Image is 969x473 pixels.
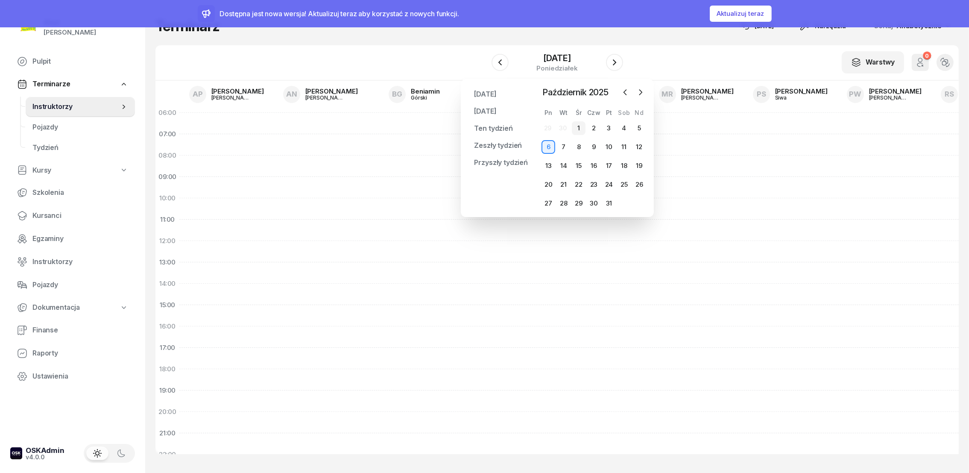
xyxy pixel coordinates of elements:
[32,233,128,244] span: Egzaminy
[220,9,459,18] span: Dostępna jest nowa wersja! Aktualizuj teraz aby korzystać z nowych funkcji.
[544,124,552,132] div: 29
[662,91,673,98] span: MR
[32,279,128,291] span: Pojazdy
[382,83,447,106] a: BGBeniaminGórski
[32,142,128,153] span: Tydzień
[155,209,179,230] div: 11:00
[155,380,179,401] div: 19:00
[155,188,179,209] div: 10:00
[775,95,816,100] div: Siwa
[26,138,135,158] a: Tydzień
[10,74,135,94] a: Terminarze
[468,193,508,210] a: Przypnij
[468,137,529,154] a: Zeszły tydzień
[276,83,365,106] a: AN[PERSON_NAME][PERSON_NAME]
[32,187,128,198] span: Szkolenia
[32,371,128,382] span: Ustawienia
[602,178,616,191] div: 24
[602,197,616,210] div: 31
[572,197,585,210] div: 29
[211,95,252,100] div: [PERSON_NAME]
[587,121,601,135] div: 2
[617,121,631,135] div: 4
[155,145,179,166] div: 08:00
[155,123,179,145] div: 07:00
[542,178,555,191] div: 20
[32,256,128,267] span: Instruktorzy
[10,366,135,387] a: Ustawienia
[587,178,601,191] div: 23
[586,109,601,116] div: Czw
[10,252,135,272] a: Instruktorzy
[840,83,928,106] a: PW[PERSON_NAME][PERSON_NAME]
[945,91,954,98] span: RS
[601,109,616,116] div: Pt
[155,18,220,34] h1: Terminarz
[536,54,577,62] div: [DATE]
[557,159,571,173] div: 14
[557,140,571,154] div: 7
[557,178,571,191] div: 21
[572,121,585,135] div: 1
[26,454,64,460] div: v4.0.0
[286,91,297,98] span: AN
[10,275,135,295] a: Pojazdy
[26,97,135,117] a: Instruktorzy
[542,197,555,210] div: 27
[411,88,440,94] div: Beniamin
[602,159,616,173] div: 17
[468,120,520,137] a: Ten tydzień
[710,6,772,22] button: Aktualizuj teraz
[32,79,70,90] span: Terminarze
[571,109,586,116] div: Śr
[572,140,585,154] div: 8
[541,109,556,116] div: Pn
[32,210,128,221] span: Kursanci
[652,83,741,106] a: MR[PERSON_NAME][PERSON_NAME]
[32,302,80,313] span: Dokumentacja
[10,343,135,364] a: Raporty
[869,88,922,94] div: [PERSON_NAME]
[182,83,271,106] a: AP[PERSON_NAME][PERSON_NAME]
[557,197,571,210] div: 28
[32,101,120,112] span: Instruktorzy
[10,51,135,72] a: Pulpit
[849,91,861,98] span: PW
[559,124,567,132] div: 30
[32,348,128,359] span: Raporty
[617,178,631,191] div: 25
[572,159,585,173] div: 15
[211,88,264,94] div: [PERSON_NAME]
[155,166,179,188] div: 09:00
[10,447,22,459] img: logo-xs-dark@2x.png
[411,95,440,100] div: Górski
[632,178,646,191] div: 26
[617,159,631,173] div: 18
[155,273,179,294] div: 14:00
[572,178,585,191] div: 22
[632,159,646,173] div: 19
[542,159,555,173] div: 13
[32,165,51,176] span: Kursy
[536,65,577,71] div: poniedziałek
[468,86,504,103] a: [DATE]
[155,230,179,252] div: 12:00
[155,102,179,123] div: 06:00
[305,95,346,100] div: [PERSON_NAME]
[32,56,128,67] span: Pulpit
[155,337,179,358] div: 17:00
[26,447,64,454] div: OSKAdmin
[632,121,646,135] div: 5
[155,316,179,337] div: 16:00
[587,197,601,210] div: 30
[757,91,766,98] span: PS
[775,88,828,94] div: [PERSON_NAME]
[305,88,358,94] div: [PERSON_NAME]
[10,320,135,341] a: Finanse
[542,140,555,154] div: 6
[10,182,135,203] a: Szkolenia
[556,109,571,116] div: Wt
[10,298,135,317] a: Dokumentacja
[32,325,128,336] span: Finanse
[155,252,179,273] div: 13:00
